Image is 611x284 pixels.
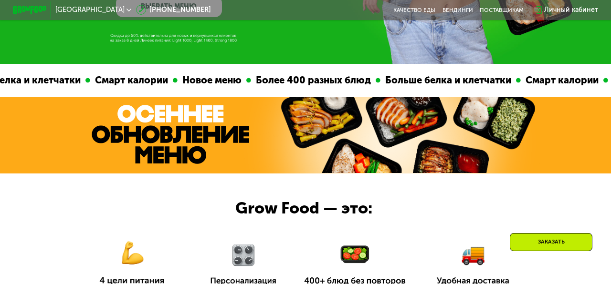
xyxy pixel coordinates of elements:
div: Смарт калории [521,73,603,88]
div: Личный кабинет [544,5,598,15]
div: Новое меню [178,73,246,88]
div: Заказать [510,233,592,251]
a: [PHONE_NUMBER] [136,5,211,15]
span: [GEOGRAPHIC_DATA] [55,7,125,13]
div: Grow Food — это: [235,196,397,221]
div: Больше белка и клетчатки [380,73,516,88]
a: Качество еды [393,7,435,13]
div: Более 400 разных блюд [251,73,376,88]
a: Вендинги [442,7,473,13]
div: поставщикам [480,7,524,13]
div: Смарт калории [90,73,173,88]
